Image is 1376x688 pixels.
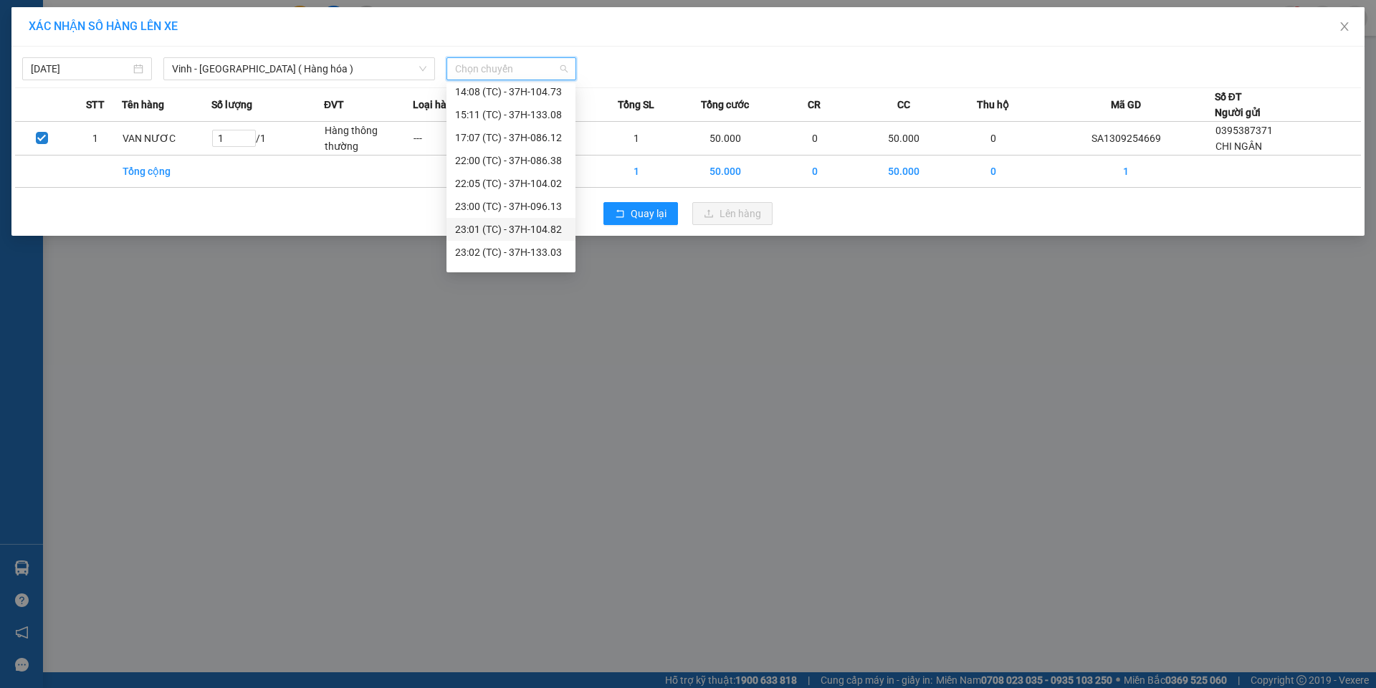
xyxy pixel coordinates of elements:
td: --- [413,122,502,156]
span: ĐVT [324,97,344,113]
td: 0 [770,122,860,156]
td: 0 [949,122,1038,156]
span: Loại hàng [413,97,458,113]
td: 50.000 [681,156,770,188]
div: 14:08 (TC) - 37H-104.73 [455,84,567,100]
td: 50.000 [859,156,949,188]
span: rollback [615,209,625,220]
span: XÁC NHẬN SỐ HÀNG LÊN XE [29,19,178,33]
input: 13/09/2025 [31,61,130,77]
span: Số lượng [211,97,252,113]
div: 23:00 (TC) - 37H-096.13 [455,199,567,214]
td: 50.000 [859,122,949,156]
button: Close [1324,7,1365,47]
span: CR [808,97,821,113]
div: 17:07 (TC) - 37H-086.12 [455,130,567,145]
td: Tổng cộng [122,156,211,188]
td: 0 [770,156,860,188]
span: Mã GD [1111,97,1141,113]
td: 0 [949,156,1038,188]
td: VAN NƯƠC [122,122,211,156]
button: rollbackQuay lại [603,202,678,225]
span: Tổng cước [701,97,749,113]
span: Tổng SL [618,97,654,113]
span: CHI NGÂN [1215,140,1262,152]
div: Số ĐT Người gửi [1215,89,1261,120]
td: 50.000 [681,122,770,156]
div: 23:03 (TC) - 37H-133.02 [455,267,567,283]
td: SA1309254669 [1038,122,1215,156]
span: Thu hộ [977,97,1009,113]
td: 1 [69,122,123,156]
div: 22:00 (TC) - 37H-086.38 [455,153,567,168]
td: 1 [591,156,681,188]
div: 23:02 (TC) - 37H-133.03 [455,244,567,260]
span: STT [86,97,105,113]
span: Quay lại [631,206,666,221]
div: 23:01 (TC) - 37H-104.82 [455,221,567,237]
td: 1 [591,122,681,156]
td: / 1 [211,122,324,156]
span: Tên hàng [122,97,164,113]
div: 15:11 (TC) - 37H-133.08 [455,107,567,123]
span: down [419,64,427,73]
div: 22:05 (TC) - 37H-104.02 [455,176,567,191]
td: 1 [1038,156,1215,188]
span: Chọn chuyến [455,58,568,80]
span: 0395387371 [1215,125,1273,136]
span: Vinh - Hà Nội ( Hàng hóa ) [172,58,426,80]
span: CC [897,97,910,113]
td: Hàng thông thường [324,122,414,156]
button: uploadLên hàng [692,202,773,225]
span: close [1339,21,1350,32]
